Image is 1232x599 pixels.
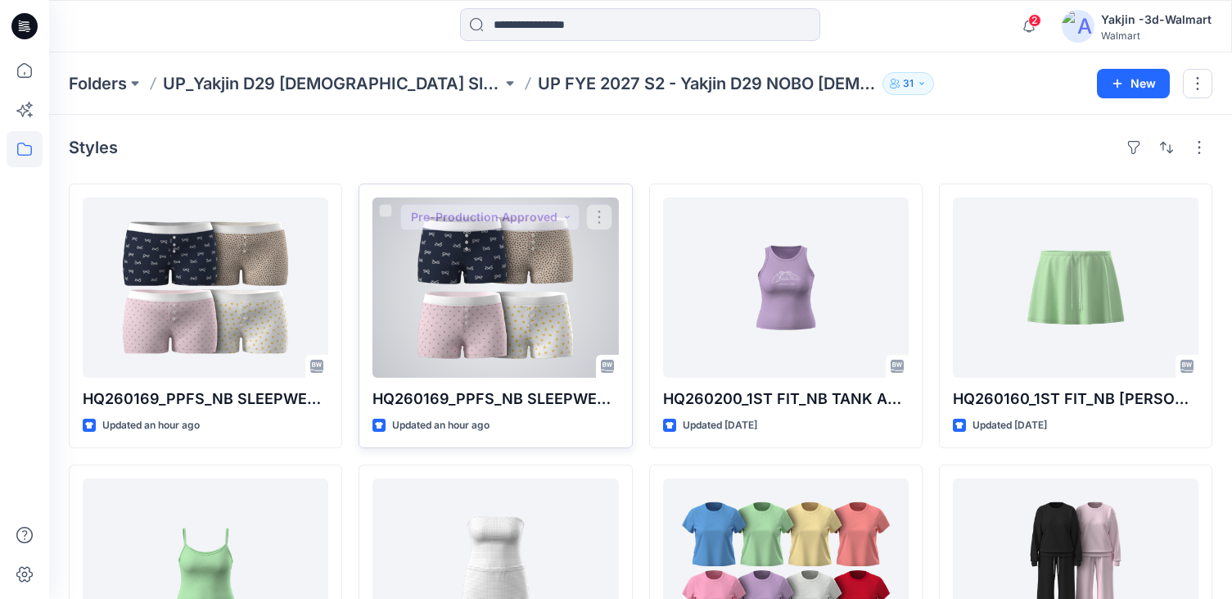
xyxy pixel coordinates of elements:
p: Updated an hour ago [102,417,200,434]
span: 2 [1028,14,1041,27]
h4: Styles [69,138,118,157]
p: HQ260169_PPFS_NB SLEEPWEAR BOXER PLUS [83,388,328,411]
a: UP_Yakjin D29 [DEMOGRAPHIC_DATA] Sleep [163,72,502,95]
p: UP FYE 2027 S2 - Yakjin D29 NOBO [DEMOGRAPHIC_DATA] Sleepwear [538,72,877,95]
a: HQ260200_1ST FIT_NB TANK AND BOXER SHORTS SET_TANK ONLY [663,197,909,378]
p: HQ260160_1ST FIT_NB [PERSON_NAME] [953,388,1198,411]
a: HQ260169_PPFS_NB SLEEPWEAR BOXER [372,197,618,378]
a: HQ260169_PPFS_NB SLEEPWEAR BOXER PLUS [83,197,328,378]
div: Walmart [1101,29,1212,42]
p: HQ260200_1ST FIT_NB TANK AND BOXER SHORTS SET_TANK ONLY [663,388,909,411]
p: 31 [903,75,914,93]
img: avatar [1062,10,1094,43]
div: Yakjin -3d-Walmart [1101,10,1212,29]
a: HQ260160_1ST FIT_NB TERRY SKORT [953,197,1198,378]
p: Updated [DATE] [973,417,1047,434]
button: New [1097,69,1170,98]
p: Updated an hour ago [392,417,490,434]
p: HQ260169_PPFS_NB SLEEPWEAR BOXER [372,388,618,411]
a: Folders [69,72,127,95]
button: 31 [882,72,934,95]
p: Updated [DATE] [683,417,757,434]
